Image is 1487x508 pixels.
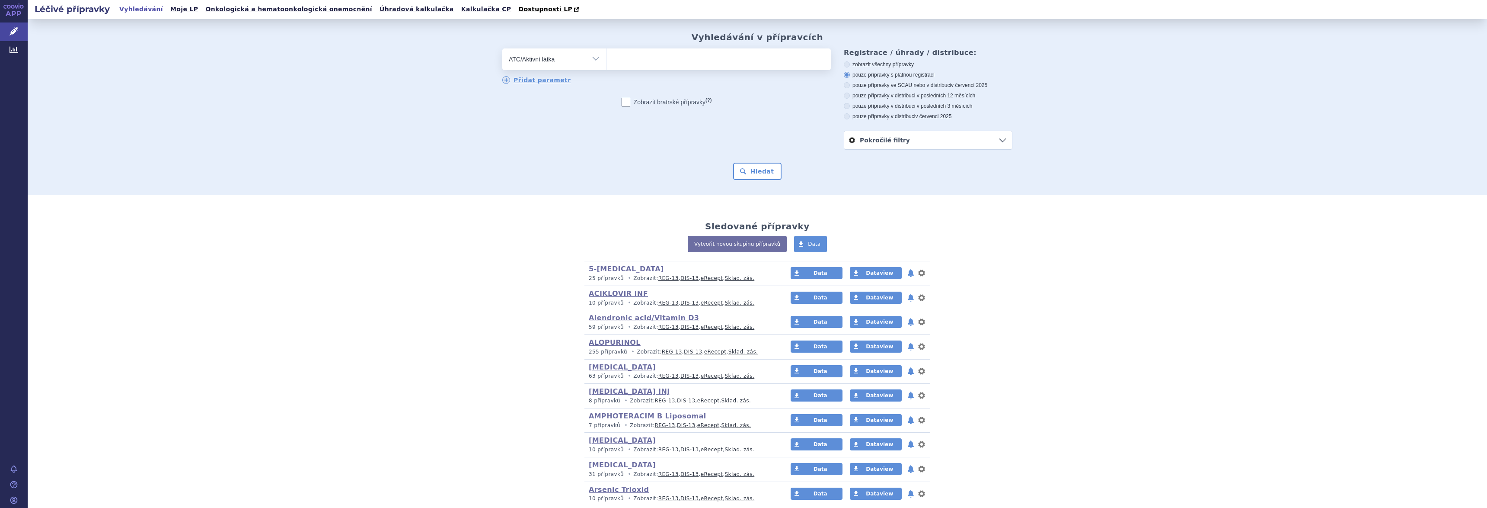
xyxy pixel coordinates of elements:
label: pouze přípravky s platnou registrací [844,71,1012,78]
h3: Registrace / úhrady / distribuce: [844,48,1012,57]
a: REG-13 [655,398,675,404]
span: v červenci 2025 [915,113,951,119]
a: REG-13 [658,300,679,306]
span: Dataview [866,295,893,301]
a: Dataview [850,389,902,402]
h2: Vyhledávání v přípravcích [692,32,823,42]
a: Sklad. zás. [725,373,755,379]
a: Sklad. zás. [725,300,755,306]
button: nastavení [917,268,926,278]
span: 63 přípravků [589,373,624,379]
a: Data [791,267,842,279]
a: REG-13 [658,373,679,379]
a: eRecept [701,324,723,330]
a: eRecept [704,349,727,355]
span: Data [814,295,827,301]
p: Zobrazit: , , , [589,373,774,380]
span: Data [814,441,827,447]
button: notifikace [906,415,915,425]
span: 10 přípravků [589,300,624,306]
i: • [625,324,633,331]
a: [MEDICAL_DATA] [589,436,656,444]
a: REG-13 [658,324,679,330]
span: 25 přípravků [589,275,624,281]
a: eRecept [701,471,723,477]
button: notifikace [906,341,915,352]
a: Moje LP [168,3,201,15]
button: notifikace [906,366,915,376]
span: 31 přípravků [589,471,624,477]
span: 10 přípravků [589,495,624,502]
a: REG-13 [655,422,675,428]
a: Pokročilé filtry [844,131,1012,149]
a: DIS-13 [677,422,695,428]
a: Onkologická a hematoonkologická onemocnění [203,3,375,15]
span: Data [814,270,827,276]
p: Zobrazit: , , , [589,495,774,502]
a: Sklad. zás. [725,275,755,281]
a: Sklad. zás. [725,447,755,453]
a: Sklad. zás. [721,422,751,428]
button: nastavení [917,464,926,474]
span: Dataview [866,466,893,472]
a: Dataview [850,488,902,500]
button: nastavení [917,390,926,401]
p: Zobrazit: , , , [589,348,774,356]
label: Zobrazit bratrské přípravky [622,98,712,106]
button: notifikace [906,268,915,278]
a: Dataview [850,316,902,328]
span: Dataview [866,441,893,447]
a: Přidat parametr [502,76,571,84]
button: Hledat [733,163,782,180]
a: Alendronic acid/Vitamin D3 [589,314,699,322]
a: eRecept [697,398,720,404]
h2: Léčivé přípravky [28,3,117,15]
a: Sklad. zás. [721,398,751,404]
a: DIS-13 [680,324,699,330]
i: • [622,422,630,429]
i: • [629,348,637,356]
a: eRecept [701,495,723,502]
label: pouze přípravky v distribuci v posledních 12 měsících [844,92,1012,99]
span: Data [814,466,827,472]
span: Dataview [866,270,893,276]
button: nastavení [917,317,926,327]
span: 7 přípravků [589,422,620,428]
p: Zobrazit: , , , [589,397,774,405]
button: notifikace [906,464,915,474]
button: notifikace [906,489,915,499]
a: eRecept [701,447,723,453]
i: • [625,446,633,453]
a: eRecept [697,422,720,428]
span: Data [814,368,827,374]
span: Data [814,491,827,497]
p: Zobrazit: , , , [589,299,774,307]
span: Dostupnosti LP [518,6,572,13]
a: ALOPURINOL [589,338,641,347]
a: Dostupnosti LP [516,3,584,16]
i: • [622,397,630,405]
span: 8 přípravků [589,398,620,404]
a: DIS-13 [680,495,699,502]
a: Dataview [850,341,902,353]
a: Data [791,389,842,402]
a: Data [791,414,842,426]
span: Data [814,344,827,350]
p: Zobrazit: , , , [589,275,774,282]
a: Data [791,488,842,500]
label: pouze přípravky v distribuci v posledních 3 měsících [844,103,1012,109]
button: notifikace [906,439,915,450]
a: Dataview [850,267,902,279]
button: notifikace [906,390,915,401]
a: Data [791,463,842,475]
a: REG-13 [662,349,682,355]
span: 59 přípravků [589,324,624,330]
label: zobrazit všechny přípravky [844,61,1012,68]
button: nastavení [917,341,926,352]
a: Vytvořit novou skupinu přípravků [688,236,787,252]
a: [MEDICAL_DATA] [589,461,656,469]
span: Data [814,392,827,399]
a: DIS-13 [677,398,695,404]
button: nastavení [917,415,926,425]
a: DIS-13 [680,275,699,281]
